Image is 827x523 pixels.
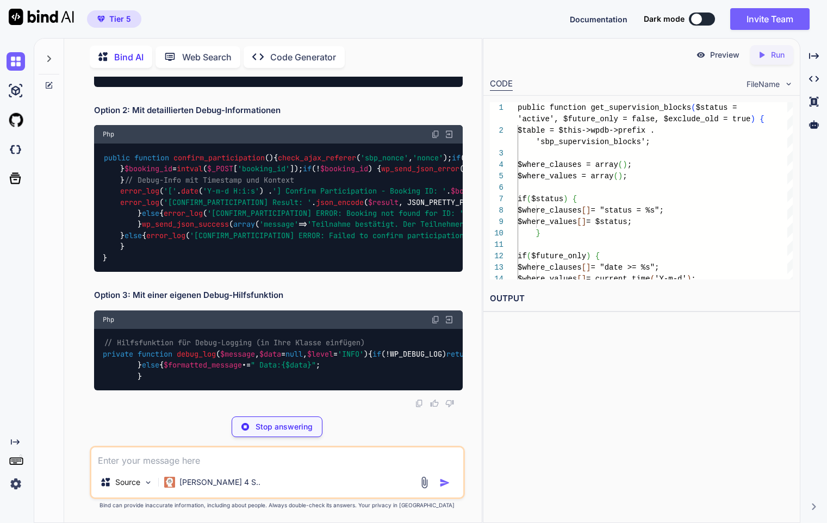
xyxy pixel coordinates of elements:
span: 'sbp_nonce' [360,153,408,163]
button: Invite Team [730,8,810,30]
span: ) [623,160,627,169]
p: Preview [710,49,739,60]
span: = "date >= %s"; [591,263,660,272]
span: [ [577,217,582,226]
span: $where_clauses [518,206,582,215]
span: ; [627,160,632,169]
p: Source [115,477,140,488]
span: $where_clauses = array [518,160,618,169]
div: 9 [490,216,503,228]
span: ] [586,206,590,215]
span: $message [220,349,255,359]
span: e [747,115,751,123]
div: 1 [490,102,503,114]
span: private [103,349,133,359]
span: '[CONFIRM_PARTICIPATION] ERROR: Failed to confirm participation for booking ID: ' [190,231,542,240]
h2: Option 3: Mit einer eigenen Debug-Hilfsfunktion [94,289,462,302]
span: '[CONFIRM_PARTICIPATION] ERROR: Booking not found for ID: ' [207,208,464,218]
span: 'INFO' [338,349,364,359]
span: ( [618,160,623,169]
img: preview [696,50,706,60]
span: , = , = [220,349,364,359]
span: ) [586,252,590,260]
span: $data [259,349,281,359]
span: if [303,164,312,174]
div: 3 [490,148,503,159]
span: ( [650,275,655,283]
span: ( ) [138,349,368,359]
span: debug_log [177,349,216,359]
span: error_log [120,186,159,196]
span: 'nonce' [413,153,443,163]
span: $booking_id [451,186,499,196]
div: 10 [490,228,503,239]
span: 'Y-m-d' [655,275,687,283]
p: Run [771,49,785,60]
span: = "status = %s"; [591,206,664,215]
span: Documentation [570,15,627,24]
img: Bind AI [9,9,74,25]
span: ) [618,172,623,180]
div: 12 [490,251,503,262]
div: 8 [490,205,503,216]
img: chat [7,52,25,71]
img: githubLight [7,111,25,129]
img: copy [431,315,440,324]
span: public function get_supervision_blocks [518,103,691,112]
span: confirm_participation [173,153,265,163]
span: Dark mode [644,14,685,24]
span: Tier 5 [109,14,131,24]
span: [ [582,206,586,215]
p: Bind can provide inaccurate information, including about people. Always double-check its answers.... [90,501,464,509]
div: 4 [490,159,503,171]
span: wp_send_json_error [381,164,459,174]
span: [ [577,275,582,283]
span: json_encode [316,197,364,207]
img: premium [97,16,105,22]
span: 'Y-m-d H:i:s' [203,186,259,196]
p: Code Generator [270,51,336,64]
span: error_log [164,208,203,218]
span: $formatted_message [164,360,242,370]
div: 11 [490,239,503,251]
span: if [372,349,381,359]
img: Pick Models [144,478,153,487]
span: ] [586,263,590,272]
img: attachment [418,476,431,489]
span: ] [582,217,586,226]
div: 14 [490,273,503,285]
img: icon [439,477,450,488]
span: ( [692,103,696,112]
span: array [233,220,255,229]
span: $level [307,349,333,359]
span: $status [532,195,564,203]
span: function [134,153,169,163]
span: ; [692,275,696,283]
span: $booking_id [320,164,368,174]
span: " Data: " [251,360,316,370]
span: error_log [120,197,159,207]
span: return [446,349,472,359]
span: { [595,252,600,260]
h2: OUTPUT [483,286,800,312]
span: error_log [146,231,185,240]
span: $where_values [518,275,577,283]
span: ( ) [134,153,273,163]
span: else [142,360,159,370]
span: } [536,229,540,238]
span: ; [623,172,627,180]
span: 'active', $future_only = false, $exclude_old = tru [518,115,746,123]
span: $table = $this->wpdb->prefix . [518,126,655,135]
h2: Option 2: Mit detaillierten Debug-Informationen [94,104,462,117]
span: Php [103,130,114,139]
span: ( [527,195,531,203]
span: // Debug-Info mit Timestamp und Kontext [125,175,294,185]
img: settings [7,475,25,493]
span: [ [582,263,586,272]
span: function [138,349,172,359]
img: ai-studio [7,82,25,100]
span: $result [368,197,399,207]
p: [PERSON_NAME] 4 S.. [179,477,260,488]
span: $booking_id [125,164,172,174]
span: {$data} [281,360,312,370]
